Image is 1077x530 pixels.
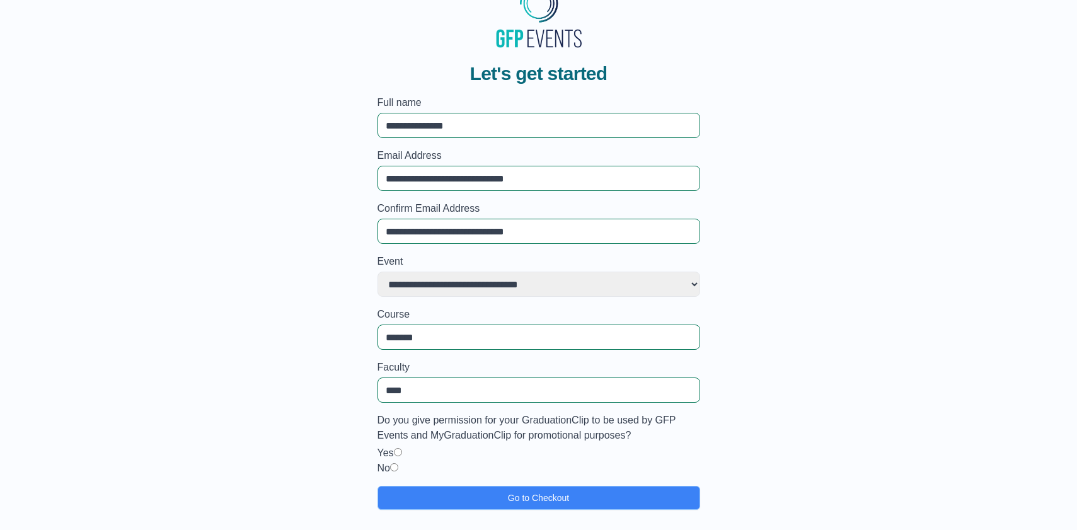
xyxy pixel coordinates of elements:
label: Course [377,307,700,322]
span: Let's get started [470,62,608,85]
label: Yes [377,447,394,458]
label: Full name [377,95,700,110]
label: Email Address [377,148,700,163]
label: Do you give permission for your GraduationClip to be used by GFP Events and MyGraduationClip for ... [377,413,700,443]
label: Confirm Email Address [377,201,700,216]
button: Go to Checkout [377,486,700,510]
label: Faculty [377,360,700,375]
label: Event [377,254,700,269]
label: No [377,463,390,473]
